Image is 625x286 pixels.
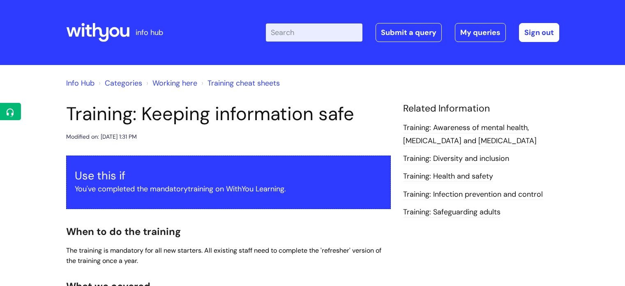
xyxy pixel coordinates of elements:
h4: Related Information [403,103,559,114]
a: Working here [152,78,197,88]
p: You've completed the mandatory training on WithYou Learning. [75,182,382,195]
a: Training: Infection prevention and control [403,189,543,200]
li: Working here [144,77,197,90]
a: Training: Health and safety [403,171,493,182]
span: The training is mandatory for all new starters. All existing staff need to complete the 'refreshe... [66,246,381,265]
a: Training cheat sheets [208,78,280,88]
a: Sign out [519,23,559,42]
a: Training: Safeguarding adults [403,207,500,218]
a: Training: Awareness of mental health, [MEDICAL_DATA] and [MEDICAL_DATA] [403,123,537,146]
li: Training cheat sheets [199,77,280,90]
a: Training: Diversity and inclusion [403,153,509,164]
a: Info Hub [66,78,95,88]
h1: Training: Keeping information safe [66,103,391,125]
p: info hub [136,26,163,39]
div: | - [266,23,559,42]
a: Submit a query [376,23,442,42]
li: Solution home [97,77,142,90]
input: Search [266,23,362,42]
a: My queries [455,23,506,42]
span: When to do the training [66,225,181,238]
a: Categories [105,78,142,88]
div: Modified on: [DATE] 1:31 PM [66,132,137,142]
h3: Use this if [75,169,382,182]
